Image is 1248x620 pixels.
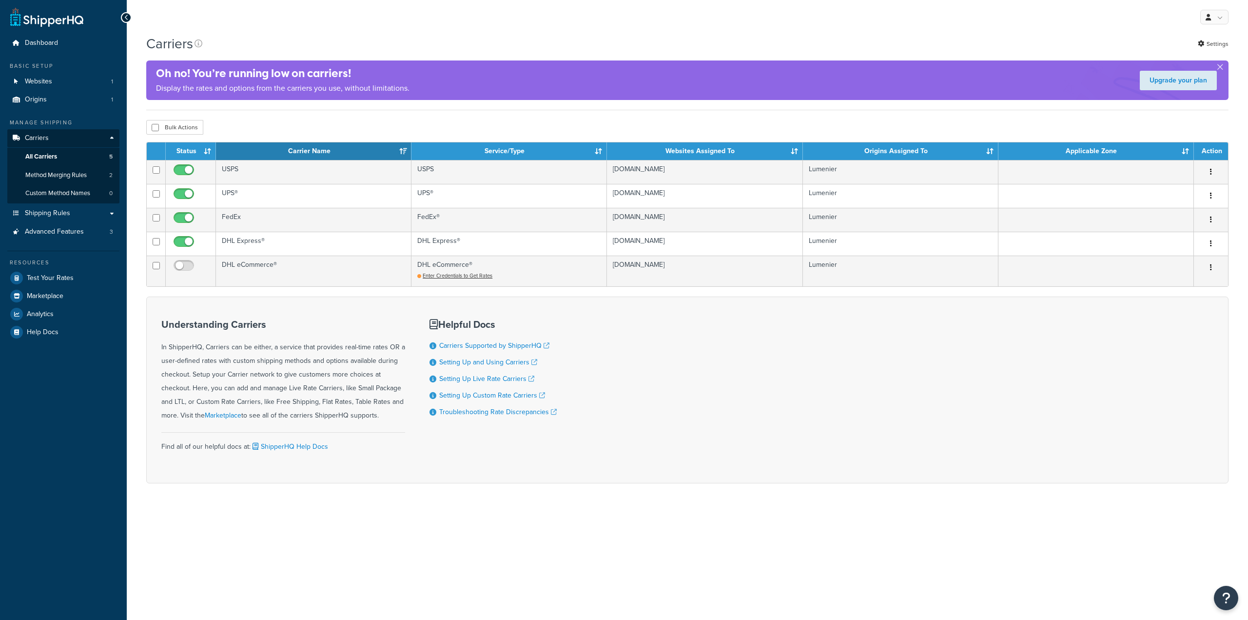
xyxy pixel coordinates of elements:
a: Test Your Rates [7,269,119,287]
span: 1 [111,96,113,104]
td: FedEx® [411,208,607,232]
td: Lumenier [803,184,998,208]
th: Action [1194,142,1228,160]
span: Test Your Rates [27,274,74,282]
h3: Helpful Docs [429,319,557,330]
span: Origins [25,96,47,104]
span: Websites [25,78,52,86]
div: Basic Setup [7,62,119,70]
td: DHL Express® [411,232,607,256]
th: Origins Assigned To: activate to sort column ascending [803,142,998,160]
span: Shipping Rules [25,209,70,218]
td: [DOMAIN_NAME] [607,256,802,286]
a: Dashboard [7,34,119,52]
span: Marketplace [27,292,63,300]
span: Dashboard [25,39,58,47]
a: Websites 1 [7,73,119,91]
a: Carriers Supported by ShipperHQ [439,340,549,351]
a: Setting Up Live Rate Carriers [439,374,534,384]
div: Resources [7,259,119,267]
div: Manage Shipping [7,119,119,127]
span: Analytics [27,310,54,319]
span: All Carriers [25,153,57,161]
li: Custom Method Names [7,184,119,202]
td: [DOMAIN_NAME] [607,160,802,184]
td: [DOMAIN_NAME] [607,232,802,256]
span: 5 [109,153,113,161]
th: Service/Type: activate to sort column ascending [411,142,607,160]
td: [DOMAIN_NAME] [607,208,802,232]
a: Advanced Features 3 [7,223,119,241]
a: Method Merging Rules 2 [7,166,119,184]
span: 2 [109,171,113,180]
a: Troubleshooting Rate Discrepancies [439,407,557,417]
td: FedEx [216,208,411,232]
li: Carriers [7,129,119,203]
h4: Oh no! You’re running low on carriers! [156,65,409,81]
a: Custom Method Names 0 [7,184,119,202]
th: Applicable Zone: activate to sort column ascending [998,142,1194,160]
li: Advanced Features [7,223,119,241]
td: DHL eCommerce® [216,256,411,286]
span: Custom Method Names [25,189,90,198]
button: Open Resource Center [1214,586,1238,610]
td: Lumenier [803,160,998,184]
li: Websites [7,73,119,91]
td: USPS [216,160,411,184]
th: Status: activate to sort column ascending [166,142,216,160]
span: Method Merging Rules [25,171,87,180]
a: Marketplace [205,410,241,420]
p: Display the rates and options from the carriers you use, without limitations. [156,81,409,95]
td: [DOMAIN_NAME] [607,184,802,208]
td: Lumenier [803,208,998,232]
span: Enter Credentials to Get Rates [423,272,492,280]
button: Bulk Actions [146,120,203,135]
li: All Carriers [7,148,119,166]
span: 3 [110,228,113,236]
td: UPS® [216,184,411,208]
a: Carriers [7,129,119,147]
a: ShipperHQ Home [10,7,83,27]
a: Analytics [7,305,119,323]
th: Websites Assigned To: activate to sort column ascending [607,142,802,160]
td: Lumenier [803,256,998,286]
div: Find all of our helpful docs at: [161,432,405,454]
a: Enter Credentials to Get Rates [417,272,492,280]
a: Settings [1198,37,1228,51]
td: DHL eCommerce® [411,256,607,286]
a: Help Docs [7,323,119,341]
td: Lumenier [803,232,998,256]
td: UPS® [411,184,607,208]
span: Carriers [25,134,49,142]
a: Setting Up and Using Carriers [439,357,537,367]
th: Carrier Name: activate to sort column ascending [216,142,411,160]
span: Advanced Features [25,228,84,236]
span: 0 [109,189,113,198]
li: Origins [7,91,119,109]
span: Help Docs [27,328,58,337]
span: 1 [111,78,113,86]
li: Method Merging Rules [7,166,119,184]
a: Origins 1 [7,91,119,109]
div: In ShipperHQ, Carriers can be either, a service that provides real-time rates OR a user-defined r... [161,319,405,422]
td: DHL Express® [216,232,411,256]
h1: Carriers [146,34,193,53]
a: All Carriers 5 [7,148,119,166]
a: Shipping Rules [7,204,119,222]
a: Upgrade your plan [1140,71,1217,90]
a: ShipperHQ Help Docs [251,441,328,452]
a: Marketplace [7,287,119,305]
a: Setting Up Custom Rate Carriers [439,390,545,400]
h3: Understanding Carriers [161,319,405,330]
td: USPS [411,160,607,184]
